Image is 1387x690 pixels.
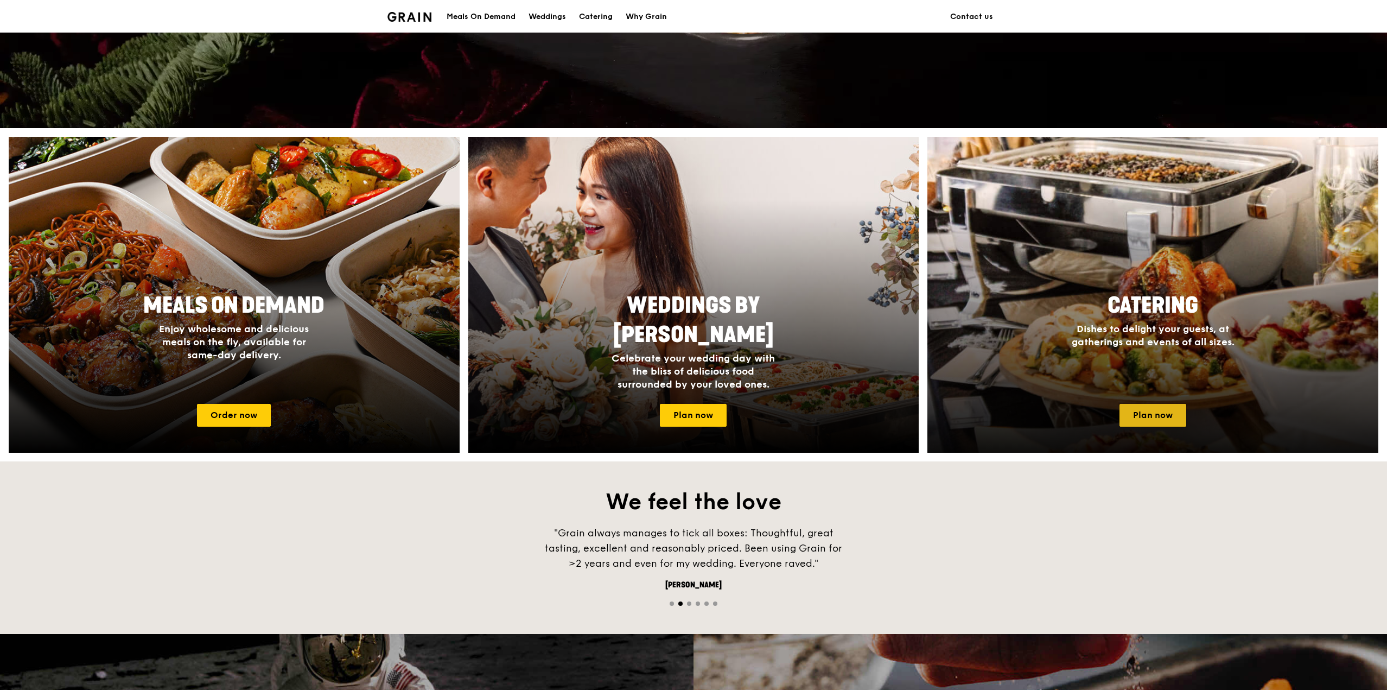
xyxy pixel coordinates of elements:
span: Enjoy wholesome and delicious meals on the fly, available for same-day delivery. [159,323,309,361]
img: Grain [387,12,431,22]
a: Contact us [944,1,1000,33]
a: Weddings [522,1,572,33]
a: CateringDishes to delight your guests, at gatherings and events of all sizes.Plan now [927,137,1378,453]
span: Go to slide 6 [713,602,717,606]
span: Catering [1108,293,1198,319]
a: Weddings by [PERSON_NAME]Celebrate your wedding day with the bliss of delicious food surrounded b... [468,137,919,453]
div: Weddings [529,1,566,33]
span: Go to slide 4 [696,602,700,606]
a: Plan now [1119,404,1186,427]
a: Plan now [660,404,727,427]
img: meals-on-demand-card.d2b6f6db.png [9,137,460,453]
a: Why Grain [619,1,673,33]
div: Catering [579,1,613,33]
span: Celebrate your wedding day with the bliss of delicious food surrounded by your loved ones. [612,352,775,390]
a: Order now [197,404,271,427]
span: Go to slide 3 [687,602,691,606]
div: Meals On Demand [447,1,516,33]
img: weddings-card.4f3003b8.jpg [468,137,919,453]
span: Go to slide 2 [678,602,683,606]
div: "Grain always manages to tick all boxes: Thoughtful, great tasting, excellent and reasonably pric... [531,526,856,571]
div: [PERSON_NAME] [531,580,856,591]
a: Catering [572,1,619,33]
span: Weddings by [PERSON_NAME] [613,293,774,348]
a: Meals On DemandEnjoy wholesome and delicious meals on the fly, available for same-day delivery.Or... [9,137,460,453]
span: Go to slide 1 [670,602,674,606]
span: Dishes to delight your guests, at gatherings and events of all sizes. [1072,323,1235,348]
span: Meals On Demand [143,293,325,319]
span: Go to slide 5 [704,602,709,606]
div: Why Grain [626,1,667,33]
